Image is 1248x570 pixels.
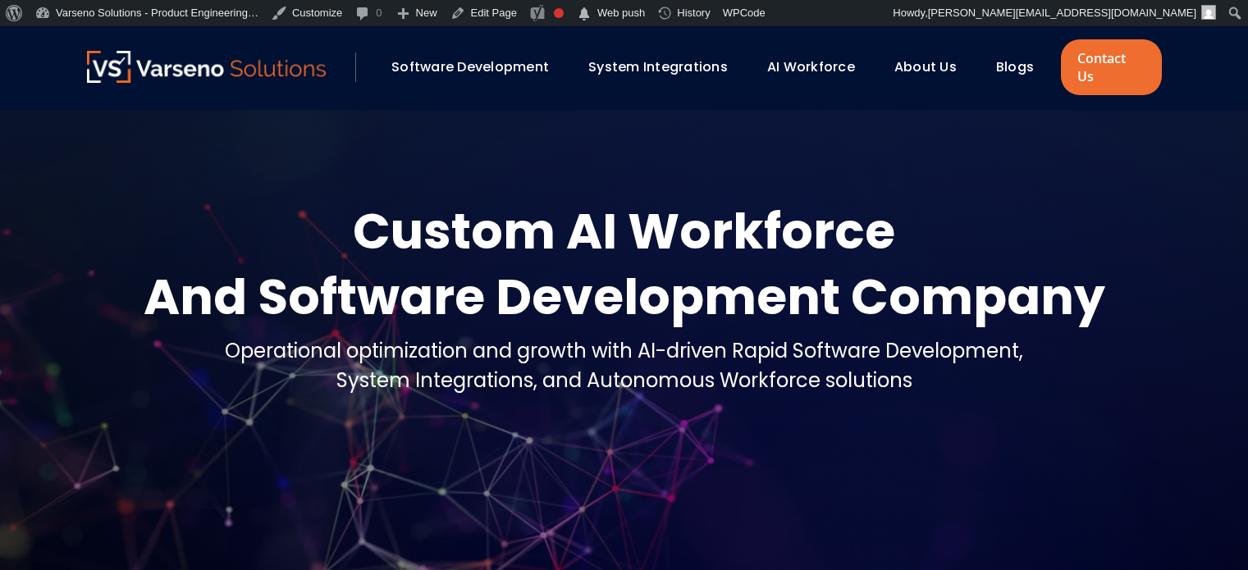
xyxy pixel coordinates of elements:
div: Blogs [988,53,1057,81]
a: About Us [894,57,957,76]
a: Contact Us [1061,39,1161,95]
span: [PERSON_NAME][EMAIL_ADDRESS][DOMAIN_NAME] [928,7,1196,19]
a: AI Workforce [767,57,855,76]
div: Operational optimization and growth with AI-driven Rapid Software Development, [225,336,1023,366]
img: Varseno Solutions – Product Engineering & IT Services [87,51,327,83]
a: System Integrations [588,57,728,76]
div: Needs improvement [554,8,564,18]
a: Blogs [996,57,1034,76]
div: Software Development [383,53,572,81]
div: And Software Development Company [144,264,1105,330]
div: AI Workforce [759,53,878,81]
div: About Us [886,53,980,81]
div: System Integrations [580,53,751,81]
a: Varseno Solutions – Product Engineering & IT Services [87,51,327,84]
div: System Integrations, and Autonomous Workforce solutions [225,366,1023,395]
div: Custom AI Workforce [144,198,1105,264]
a: Software Development [391,57,549,76]
span:  [576,2,592,25]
